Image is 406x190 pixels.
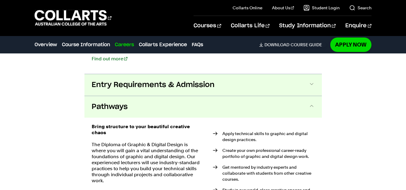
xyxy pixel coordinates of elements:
[194,16,221,36] a: Courses
[139,41,187,48] a: Collarts Experience
[192,41,203,48] a: FAQs
[92,80,215,90] span: Entry Requirements & Admission
[259,42,327,47] a: DownloadCourse Guide
[62,41,110,48] a: Course Information
[231,16,270,36] a: Collarts Life
[92,102,128,112] span: Pathways
[213,164,315,182] li: Get mentored by industry experts and collaborate with students from other creative courses.
[92,142,200,184] p: The Diploma of Graphic & Digital Design is where you will gain a vital understanding of the found...
[92,124,190,135] strong: Bring structure to your beautiful creative chaos
[349,5,371,11] a: Search
[345,16,371,36] a: Enquire
[213,147,315,159] li: Create your own professional career-ready portfolio of graphic and digital design work.
[304,5,340,11] a: Student Login
[330,38,371,52] a: Apply Now
[272,5,294,11] a: About Us
[264,42,289,47] span: Download
[115,41,134,48] a: Careers
[84,96,322,118] button: Pathways
[233,5,262,11] a: Collarts Online
[35,9,111,26] div: Go to homepage
[213,131,315,143] li: Apply technical skills to graphic and digital design practices.
[92,56,127,62] a: Find out more
[84,74,322,96] button: Entry Requirements & Admission
[279,16,336,36] a: Study Information
[35,41,57,48] a: Overview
